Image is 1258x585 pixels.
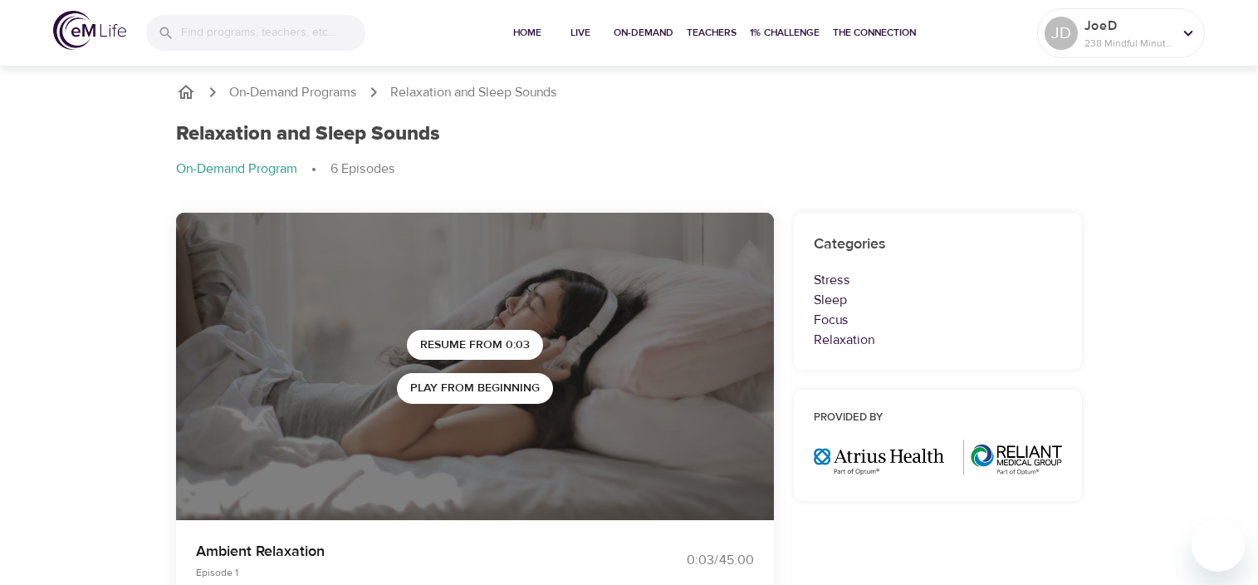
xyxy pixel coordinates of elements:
span: The Connection [833,24,916,42]
p: Relaxation and Sleep Sounds [390,83,557,102]
p: Ambient Relaxation [196,540,609,563]
nav: breadcrumb [176,160,1083,179]
p: Episode 1 [196,565,609,580]
span: Resume from 0:03 [420,335,530,356]
span: Play from beginning [410,378,540,399]
div: 0:03 / 45:00 [629,551,754,570]
span: Teachers [687,24,737,42]
span: Live [560,24,600,42]
iframe: Button to launch messaging window [1192,519,1245,572]
img: Optum%20MA_AtriusReliant.png [814,440,1063,475]
h1: Relaxation and Sleep Sounds [176,122,440,146]
button: Resume from 0:03 [407,330,543,361]
img: logo [53,11,126,50]
p: Relaxation [814,330,1063,350]
h6: Provided by [814,410,1063,427]
p: 6 Episodes [330,160,395,179]
p: JoeD [1084,16,1172,36]
p: 238 Mindful Minutes [1084,36,1172,51]
span: On-Demand [614,24,673,42]
span: Home [507,24,547,42]
input: Find programs, teachers, etc... [181,15,365,51]
p: Sleep [814,290,1063,310]
span: 1% Challenge [750,24,820,42]
button: Play from beginning [397,373,553,404]
p: Focus [814,310,1063,330]
h6: Categories [814,233,1063,257]
a: On-Demand Programs [229,83,357,102]
nav: breadcrumb [176,82,1083,102]
div: JD [1045,17,1078,50]
p: Stress [814,270,1063,290]
p: On-Demand Program [176,160,297,179]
